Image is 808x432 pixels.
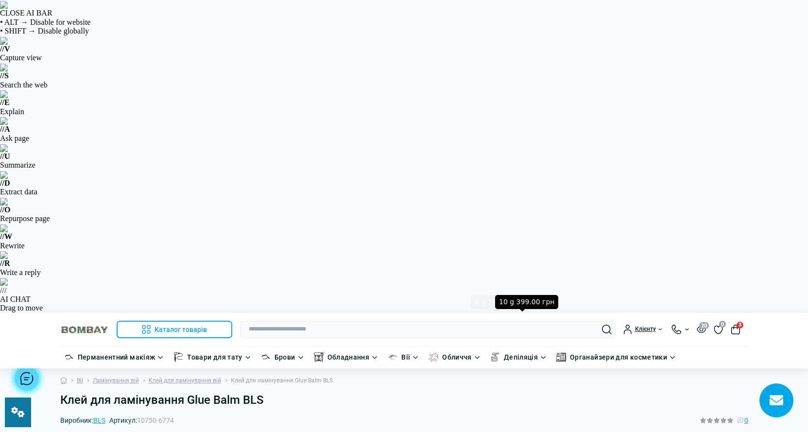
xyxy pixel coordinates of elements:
a: Ламінування вій [93,376,139,385]
span: 10750-6774 [137,416,174,424]
a: Вії [77,376,83,385]
a: Перманентний макіяж [78,352,155,363]
button: 3 [731,325,740,334]
span: 20 [699,322,709,329]
a: Брови [275,352,295,363]
a: 0 [714,324,723,334]
a: Депіляція [504,352,538,363]
a: Вії [401,352,410,363]
span: 3 [737,322,743,328]
img: BOMBAY [60,325,109,334]
img: Обличчя [429,352,438,362]
img: Товари для тату [173,352,183,362]
nav: breadcrumb [60,368,748,393]
img: Депіляція [490,352,500,362]
img: Вії [388,352,397,362]
a: Клей для ламінування вій [149,376,221,385]
button: Search [602,325,612,334]
img: Органайзери для косметики [556,352,566,362]
a: Обличчя [442,352,472,363]
button: 20 [697,325,706,333]
button: Каталог товарів [117,321,232,338]
img: Брови [261,352,271,362]
img: Перманентний макіяж [64,352,74,362]
span: 0 [744,415,748,426]
li: Клей для ламінування Glue Balm BLS [221,376,333,385]
a: Обладнання [327,352,370,363]
a: Товари для тату [187,352,242,363]
a: BLS [93,416,105,424]
span: Виробник: [60,417,105,424]
span: Артикул: [109,417,174,424]
span: 0 [719,321,726,328]
a: Органайзери для косметики [570,352,667,363]
img: Обладнання [314,352,324,362]
h1: Клей для ламінування Glue Balm BLS [60,393,748,407]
